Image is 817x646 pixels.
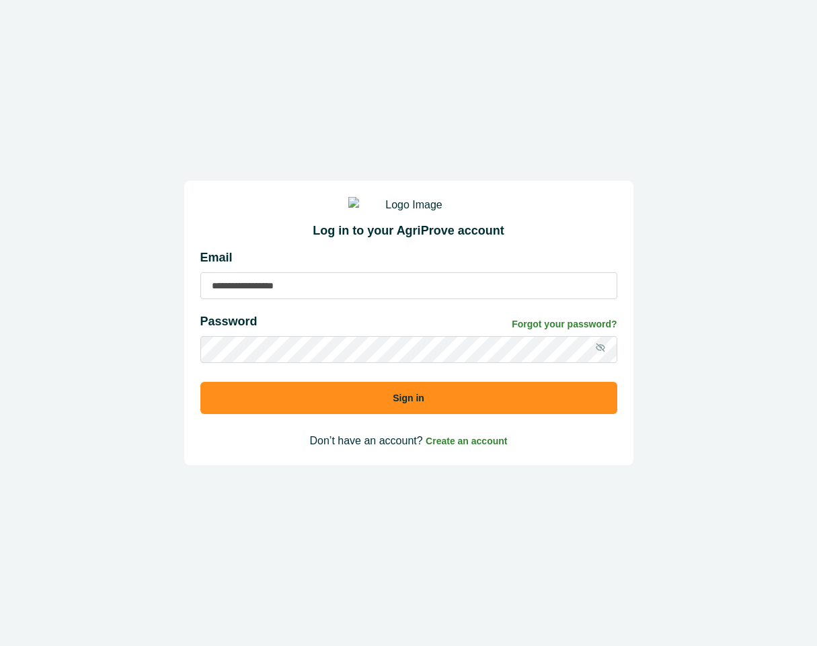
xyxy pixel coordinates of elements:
[200,224,617,239] h2: Log in to your AgriProve account
[200,433,617,449] p: Don’t have an account?
[200,382,617,414] button: Sign in
[348,197,469,213] img: Logo Image
[426,436,507,446] span: Create an account
[200,313,258,331] p: Password
[512,317,617,331] a: Forgot your password?
[200,249,617,267] p: Email
[426,435,507,446] a: Create an account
